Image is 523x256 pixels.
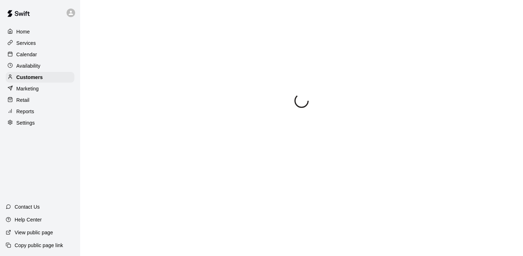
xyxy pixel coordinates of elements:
p: Services [16,40,36,47]
a: Services [6,38,74,48]
p: Calendar [16,51,37,58]
a: Customers [6,72,74,83]
p: Help Center [15,216,42,223]
p: Customers [16,74,43,81]
a: Reports [6,106,74,117]
p: Contact Us [15,203,40,210]
a: Settings [6,117,74,128]
a: Retail [6,95,74,105]
p: Copy public page link [15,242,63,249]
p: Reports [16,108,34,115]
a: Availability [6,61,74,71]
a: Home [6,26,74,37]
p: Availability [16,62,41,69]
p: Settings [16,119,35,126]
p: Retail [16,96,30,104]
a: Calendar [6,49,74,60]
p: Home [16,28,30,35]
p: Marketing [16,85,39,92]
a: Marketing [6,83,74,94]
p: View public page [15,229,53,236]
